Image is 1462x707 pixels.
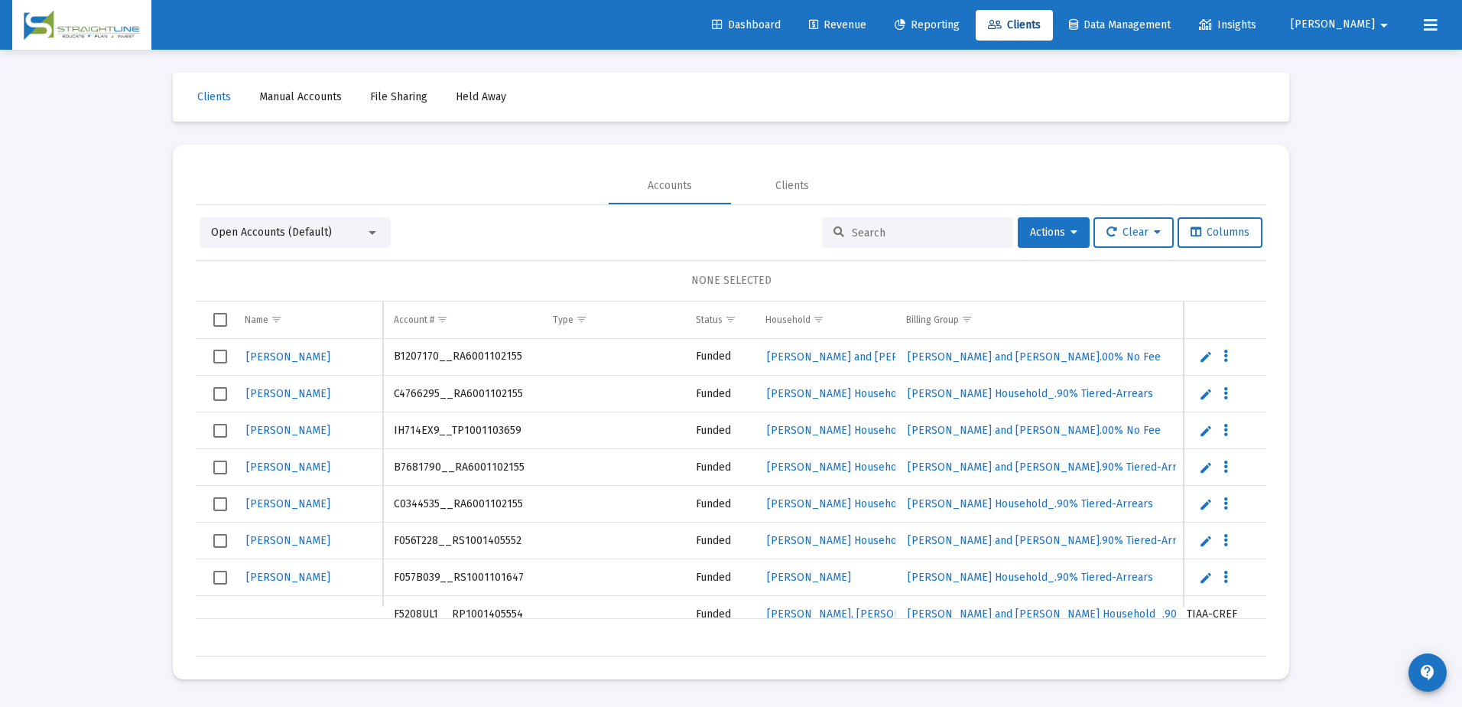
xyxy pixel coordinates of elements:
[696,386,744,402] div: Funded
[1018,217,1090,248] button: Actions
[234,301,383,338] td: Column Name
[245,314,268,326] div: Name
[1263,412,1373,449] td: [DATE]
[906,456,1200,478] a: [PERSON_NAME] and [PERSON_NAME].90% Tiered-Arrears
[906,493,1155,515] a: [PERSON_NAME] Household_.90% Tiered-Arrears
[765,529,908,552] a: [PERSON_NAME] Household
[245,566,332,588] a: [PERSON_NAME]
[1176,523,1263,559] td: TIAA-CREF
[1418,663,1437,682] mat-icon: contact_support
[852,226,1002,239] input: Search
[213,534,227,548] div: Select row
[908,608,1261,621] span: [PERSON_NAME] and [PERSON_NAME] Household_.90% Tiered-Arrears
[809,18,866,31] span: Revenue
[213,461,227,474] div: Select row
[765,419,908,441] a: [PERSON_NAME] Household
[696,423,744,438] div: Funded
[1263,596,1373,633] td: [DATE]
[443,82,518,112] a: Held Away
[245,346,332,368] a: [PERSON_NAME]
[767,387,907,400] span: [PERSON_NAME] Household
[1106,226,1161,239] span: Clear
[767,571,851,584] span: [PERSON_NAME]
[765,456,908,478] a: [PERSON_NAME] Household
[696,460,744,475] div: Funded
[895,301,1176,338] td: Column Billing Group
[245,493,332,515] a: [PERSON_NAME]
[1199,534,1213,548] a: Edit
[383,486,542,523] td: C0344535__RA6001102155
[213,387,227,401] div: Select row
[648,178,692,194] div: Accounts
[213,497,227,511] div: Select row
[1191,226,1249,239] span: Columns
[246,497,330,510] span: [PERSON_NAME]
[1176,301,1263,338] td: Column Custodian
[908,571,1153,584] span: [PERSON_NAME] Household_.90% Tiered-Arrears
[988,18,1041,31] span: Clients
[755,301,895,338] td: Column Household
[906,346,1162,368] a: [PERSON_NAME] and [PERSON_NAME].00% No Fee
[383,301,542,338] td: Column Account #
[906,566,1155,588] a: [PERSON_NAME] Household_.90% Tiered-Arrears
[553,314,573,326] div: Type
[725,314,736,325] span: Show filter options for column 'Status'
[197,90,231,103] span: Clients
[246,350,330,363] span: [PERSON_NAME]
[906,314,959,326] div: Billing Group
[908,350,1161,363] span: [PERSON_NAME] and [PERSON_NAME].00% No Fee
[908,387,1153,400] span: [PERSON_NAME] Household_.90% Tiered-Arrears
[1199,497,1213,511] a: Edit
[765,566,853,588] a: [PERSON_NAME]
[1057,10,1183,41] a: Data Management
[1199,387,1213,401] a: Edit
[1176,559,1263,596] td: TIAA-CREF
[882,10,972,41] a: Reporting
[767,424,907,437] span: [PERSON_NAME] Household
[246,424,330,437] span: [PERSON_NAME]
[1176,449,1263,486] td: TIAA-CREF
[259,90,342,103] span: Manual Accounts
[271,314,282,325] span: Show filter options for column 'Name'
[185,82,243,112] a: Clients
[213,350,227,363] div: Select row
[196,301,1266,656] div: Data grid
[696,314,723,326] div: Status
[1263,339,1373,376] td: [DATE]
[908,497,1153,510] span: [PERSON_NAME] Household_.90% Tiered-Arrears
[1291,18,1375,31] span: [PERSON_NAME]
[700,10,793,41] a: Dashboard
[1263,449,1373,486] td: [DATE]
[246,534,330,547] span: [PERSON_NAME]
[765,603,998,625] a: [PERSON_NAME], [PERSON_NAME] Household
[765,314,811,326] div: Household
[895,18,960,31] span: Reporting
[456,90,506,103] span: Held Away
[1199,350,1213,363] a: Edit
[765,346,960,368] a: [PERSON_NAME] and [PERSON_NAME]
[247,82,354,112] a: Manual Accounts
[1199,461,1213,474] a: Edit
[685,301,755,338] td: Column Status
[908,534,1198,547] span: [PERSON_NAME] and [PERSON_NAME].90% Tiered-Arrears
[976,10,1053,41] a: Clients
[908,461,1198,474] span: [PERSON_NAME] and [PERSON_NAME].90% Tiered-Arrears
[1176,339,1263,376] td: TIAA-CREF
[961,314,973,325] span: Show filter options for column 'Billing Group'
[906,603,1262,625] a: [PERSON_NAME] and [PERSON_NAME] Household_.90% Tiered-Arrears
[767,608,996,621] span: [PERSON_NAME], [PERSON_NAME] Household
[211,226,332,239] span: Open Accounts (Default)
[394,314,434,326] div: Account #
[245,383,332,405] a: [PERSON_NAME]
[383,339,542,376] td: B1207170__RA6001102155
[765,493,908,515] a: [PERSON_NAME] Household
[1375,10,1393,41] mat-icon: arrow_drop_down
[908,424,1161,437] span: [PERSON_NAME] and [PERSON_NAME].00% No Fee
[1176,412,1263,449] td: TIAA-CREF
[437,314,448,325] span: Show filter options for column 'Account #'
[542,301,685,338] td: Column Type
[1187,10,1269,41] a: Insights
[383,449,542,486] td: B7681790__RA6001102155
[1176,596,1263,633] td: TIAA-CREF
[245,419,332,441] a: [PERSON_NAME]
